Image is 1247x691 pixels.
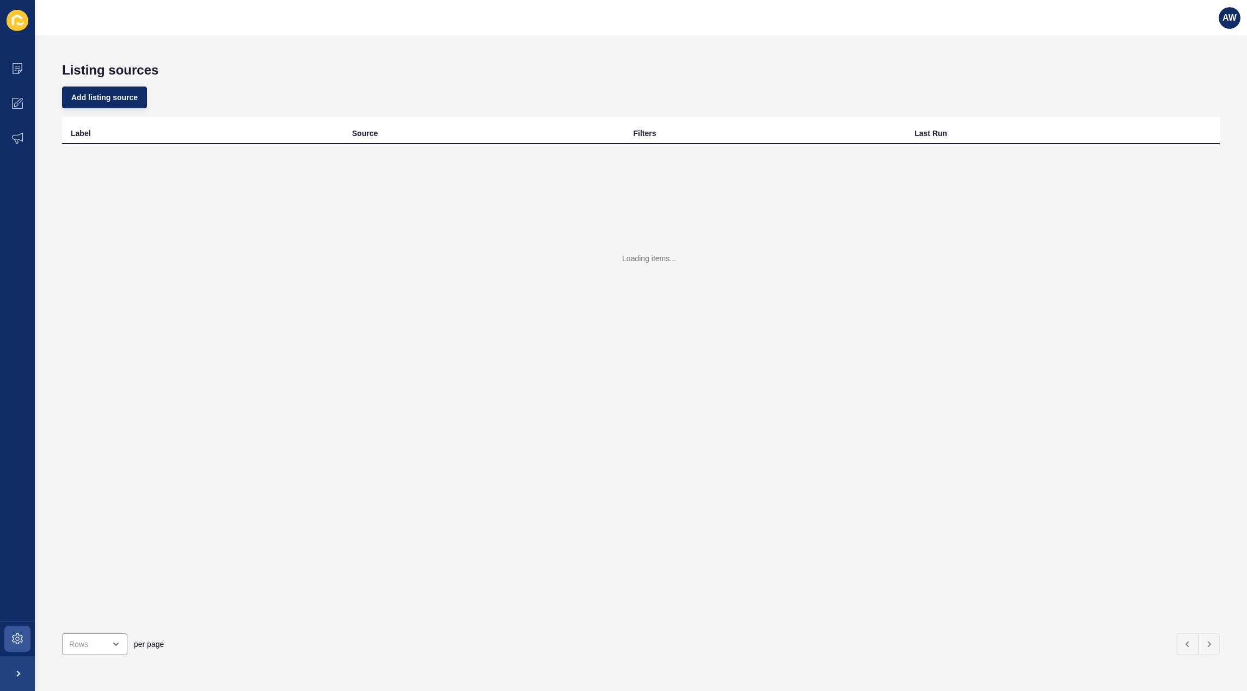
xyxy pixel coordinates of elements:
[634,128,656,139] div: Filters
[62,87,147,108] button: Add listing source
[352,128,378,139] div: Source
[71,92,138,103] span: Add listing source
[62,633,127,655] div: open menu
[62,63,1220,78] h1: Listing sources
[914,128,947,139] div: Last Run
[1223,13,1237,23] span: AW
[71,128,91,139] div: Label
[622,253,676,264] div: Loading items...
[134,639,164,650] span: per page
